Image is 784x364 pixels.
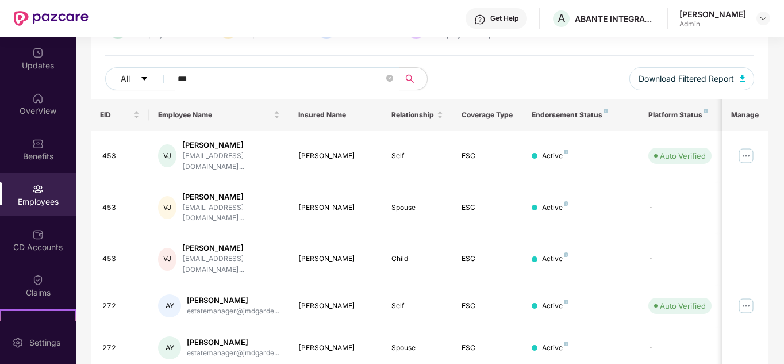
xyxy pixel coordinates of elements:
div: Spouse [391,202,443,213]
button: Download Filtered Report [629,67,755,90]
div: Get Help [490,14,518,23]
div: Active [542,254,568,265]
td: - [639,182,721,234]
div: 453 [102,151,140,162]
span: search [399,74,421,83]
div: [PERSON_NAME] [182,191,280,202]
div: Platform Status [648,110,712,120]
div: [PERSON_NAME] [182,140,280,151]
img: svg+xml;base64,PHN2ZyB4bWxucz0iaHR0cDovL3d3dy53My5vcmcvMjAwMC9zdmciIHdpZHRoPSI4IiBoZWlnaHQ9IjgiIH... [564,252,568,257]
div: [PERSON_NAME] [182,243,280,254]
div: VJ [158,144,176,167]
span: close-circle [386,75,393,82]
div: Settings [26,337,64,348]
div: [PERSON_NAME] [298,343,374,354]
img: manageButton [737,147,755,165]
img: New Pazcare Logo [14,11,89,26]
div: [PERSON_NAME] [298,254,374,265]
img: svg+xml;base64,PHN2ZyBpZD0iQmVuZWZpdHMiIHhtbG5zPSJodHRwOi8vd3d3LnczLm9yZy8yMDAwL3N2ZyIgd2lkdGg9Ij... [32,138,44,150]
span: caret-down [140,75,148,84]
div: Admin [679,20,746,29]
div: Active [542,202,568,213]
img: svg+xml;base64,PHN2ZyBpZD0iVXBkYXRlZCIgeG1sbnM9Imh0dHA6Ly93d3cudzMub3JnLzIwMDAvc3ZnIiB3aWR0aD0iMj... [32,47,44,59]
div: Auto Verified [660,150,706,162]
div: ESC [462,301,513,312]
div: ESC [462,202,513,213]
div: estatemanager@jmdgarde... [187,348,279,359]
span: Download Filtered Report [639,72,734,85]
span: Employee Name [158,110,271,120]
div: Child [391,254,443,265]
div: VJ [158,196,176,219]
div: ESC [462,254,513,265]
div: Self [391,301,443,312]
div: ESC [462,151,513,162]
div: AY [158,294,181,317]
img: svg+xml;base64,PHN2ZyB4bWxucz0iaHR0cDovL3d3dy53My5vcmcvMjAwMC9zdmciIHdpZHRoPSI4IiBoZWlnaHQ9IjgiIH... [564,342,568,346]
div: ESC [462,343,513,354]
td: - [639,233,721,285]
img: svg+xml;base64,PHN2ZyBpZD0iRHJvcGRvd24tMzJ4MzIiIHhtbG5zPSJodHRwOi8vd3d3LnczLm9yZy8yMDAwL3N2ZyIgd2... [759,14,768,23]
div: [PERSON_NAME] [298,301,374,312]
div: Spouse [391,343,443,354]
button: search [399,67,428,90]
img: svg+xml;base64,PHN2ZyBpZD0iSGVscC0zMngzMiIgeG1sbnM9Imh0dHA6Ly93d3cudzMub3JnLzIwMDAvc3ZnIiB3aWR0aD... [474,14,486,25]
th: Relationship [382,99,452,131]
img: svg+xml;base64,PHN2ZyB4bWxucz0iaHR0cDovL3d3dy53My5vcmcvMjAwMC9zdmciIHdpZHRoPSI4IiBoZWlnaHQ9IjgiIH... [604,109,608,113]
img: svg+xml;base64,PHN2ZyB4bWxucz0iaHR0cDovL3d3dy53My5vcmcvMjAwMC9zdmciIHdpZHRoPSIyMSIgaGVpZ2h0PSIyMC... [32,320,44,331]
img: svg+xml;base64,PHN2ZyBpZD0iSG9tZSIgeG1sbnM9Imh0dHA6Ly93d3cudzMub3JnLzIwMDAvc3ZnIiB3aWR0aD0iMjAiIG... [32,93,44,104]
div: [PERSON_NAME] [187,337,279,348]
div: ABANTE INTEGRATED MANAGEMENT SERVICES PRIVATE LIMITED [575,13,655,24]
img: svg+xml;base64,PHN2ZyBpZD0iQ0RfQWNjb3VudHMiIGRhdGEtbmFtZT0iQ0QgQWNjb3VudHMiIHhtbG5zPSJodHRwOi8vd3... [32,229,44,240]
img: svg+xml;base64,PHN2ZyBpZD0iRW1wbG95ZWVzIiB4bWxucz0iaHR0cDovL3d3dy53My5vcmcvMjAwMC9zdmciIHdpZHRoPS... [32,183,44,195]
span: All [121,72,130,85]
div: Active [542,151,568,162]
span: close-circle [386,74,393,85]
img: svg+xml;base64,PHN2ZyB4bWxucz0iaHR0cDovL3d3dy53My5vcmcvMjAwMC9zdmciIHdpZHRoPSI4IiBoZWlnaHQ9IjgiIH... [564,300,568,304]
img: svg+xml;base64,PHN2ZyBpZD0iQ2xhaW0iIHhtbG5zPSJodHRwOi8vd3d3LnczLm9yZy8yMDAwL3N2ZyIgd2lkdGg9IjIwIi... [32,274,44,286]
img: svg+xml;base64,PHN2ZyB4bWxucz0iaHR0cDovL3d3dy53My5vcmcvMjAwMC9zdmciIHdpZHRoPSI4IiBoZWlnaHQ9IjgiIH... [704,109,708,113]
th: Coverage Type [452,99,522,131]
div: Active [542,343,568,354]
button: Allcaret-down [105,67,175,90]
div: [EMAIL_ADDRESS][DOMAIN_NAME]... [182,151,280,173]
img: svg+xml;base64,PHN2ZyBpZD0iU2V0dGluZy0yMHgyMCIgeG1sbnM9Imh0dHA6Ly93d3cudzMub3JnLzIwMDAvc3ZnIiB3aW... [12,337,24,348]
img: svg+xml;base64,PHN2ZyB4bWxucz0iaHR0cDovL3d3dy53My5vcmcvMjAwMC9zdmciIHdpZHRoPSI4IiBoZWlnaHQ9IjgiIH... [564,150,568,154]
div: VJ [158,248,176,271]
span: EID [100,110,132,120]
img: svg+xml;base64,PHN2ZyB4bWxucz0iaHR0cDovL3d3dy53My5vcmcvMjAwMC9zdmciIHhtbG5zOnhsaW5rPSJodHRwOi8vd3... [740,75,745,82]
th: EID [91,99,149,131]
div: 453 [102,202,140,213]
span: A [558,12,566,25]
div: [EMAIL_ADDRESS][DOMAIN_NAME]... [182,254,280,275]
img: svg+xml;base64,PHN2ZyB4bWxucz0iaHR0cDovL3d3dy53My5vcmcvMjAwMC9zdmciIHdpZHRoPSI4IiBoZWlnaHQ9IjgiIH... [564,201,568,206]
div: Endorsement Status [532,110,630,120]
div: Self [391,151,443,162]
div: [PERSON_NAME] [679,9,746,20]
img: manageButton [737,297,755,315]
th: Insured Name [289,99,383,131]
div: AY [158,336,181,359]
div: [PERSON_NAME] [298,151,374,162]
th: Employee Name [149,99,289,131]
div: estatemanager@jmdgarde... [187,306,279,317]
th: Manage [722,99,768,131]
div: [EMAIL_ADDRESS][DOMAIN_NAME]... [182,202,280,224]
div: 272 [102,343,140,354]
span: Relationship [391,110,435,120]
div: Auto Verified [660,300,706,312]
div: [PERSON_NAME] [187,295,279,306]
div: Active [542,301,568,312]
div: 272 [102,301,140,312]
div: [PERSON_NAME] [298,202,374,213]
div: 453 [102,254,140,265]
